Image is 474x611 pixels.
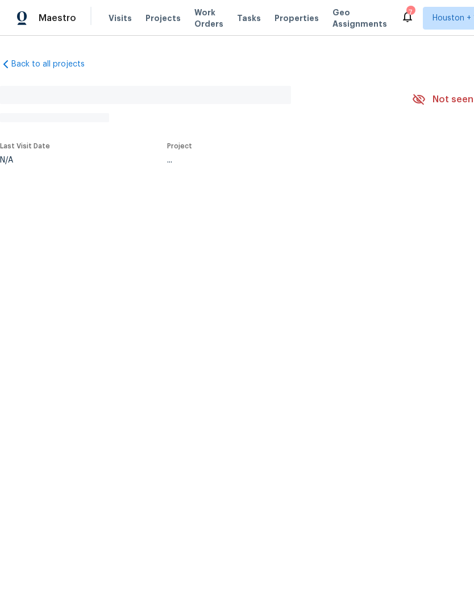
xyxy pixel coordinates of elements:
span: Project [167,143,192,149]
div: ... [167,156,385,164]
span: Tasks [237,14,261,22]
span: Visits [109,13,132,24]
span: Properties [275,13,319,24]
span: Projects [145,13,181,24]
span: Maestro [39,13,76,24]
span: Geo Assignments [332,7,387,30]
span: Work Orders [194,7,223,30]
div: 7 [406,7,414,18]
